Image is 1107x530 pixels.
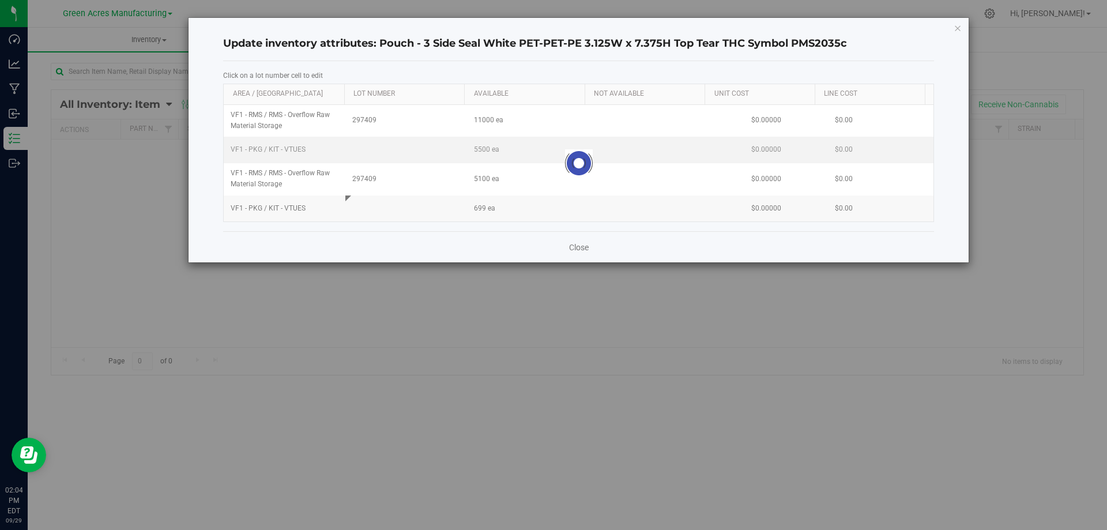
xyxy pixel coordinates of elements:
[12,438,46,472] iframe: Resource center
[569,242,589,253] a: Close
[594,89,701,99] a: Not Available
[223,70,934,81] label: Click on a lot number cell to edit
[714,89,811,99] a: Unit Cost
[824,89,920,99] a: Line Cost
[353,89,460,99] a: Lot Number
[223,36,934,51] h4: Update inventory attributes: Pouch - 3 Side Seal White PET-PET-PE 3.125W x 7.375H Top Tear THC Sy...
[233,89,340,99] a: Area / [GEOGRAPHIC_DATA]
[474,89,581,99] a: Available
